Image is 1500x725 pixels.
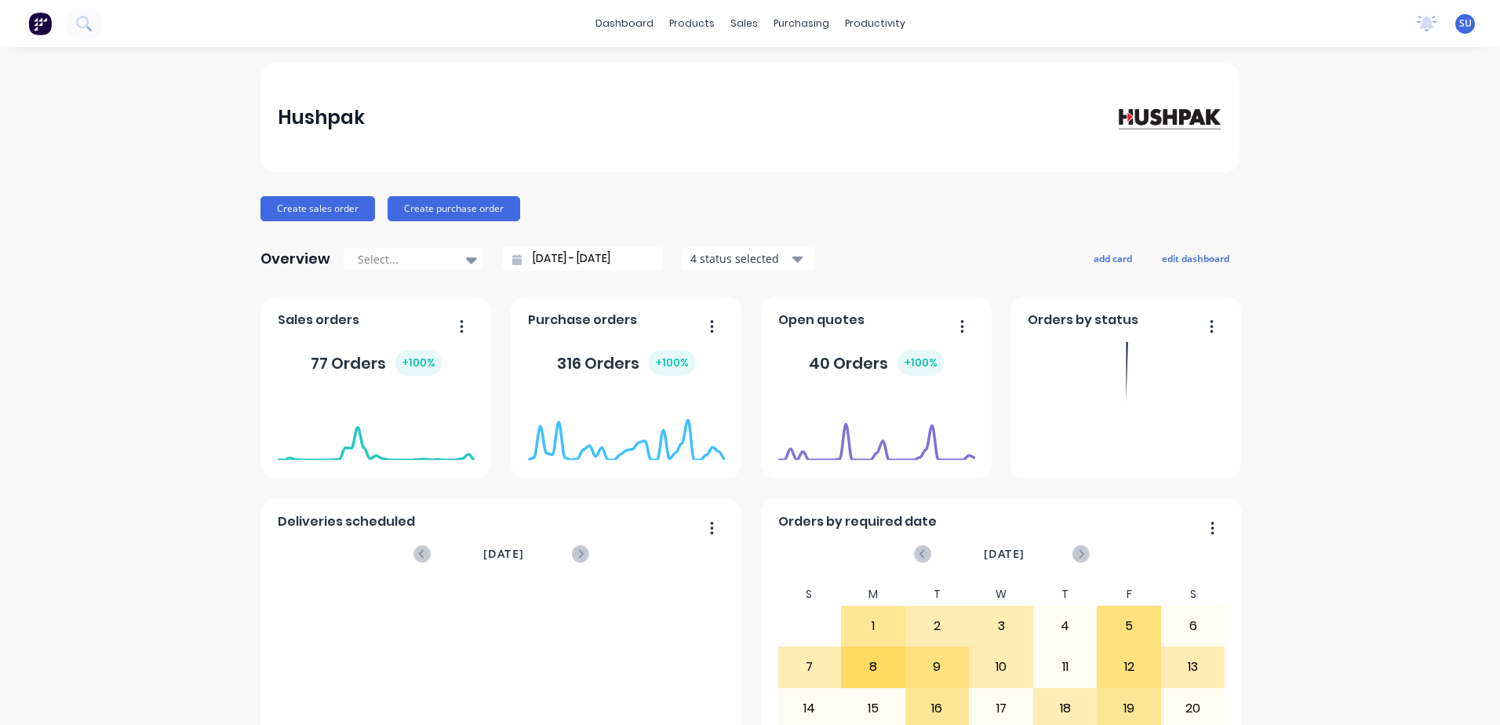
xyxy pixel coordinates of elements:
[28,12,52,35] img: Factory
[557,350,695,376] div: 316 Orders
[395,350,442,376] div: + 100 %
[528,311,637,330] span: Purchase orders
[842,647,905,687] div: 8
[842,607,905,646] div: 1
[970,607,1032,646] div: 3
[841,583,905,606] div: M
[777,583,842,606] div: S
[388,196,520,221] button: Create purchase order
[1161,583,1225,606] div: S
[906,607,969,646] div: 2
[1098,647,1160,687] div: 12
[682,247,815,271] button: 4 status selected
[260,196,375,221] button: Create sales order
[690,250,789,267] div: 4 status selected
[260,243,330,275] div: Overview
[1162,607,1225,646] div: 6
[1152,248,1240,268] button: edit dashboard
[278,311,359,330] span: Sales orders
[897,350,944,376] div: + 100 %
[483,545,524,563] span: [DATE]
[970,647,1032,687] div: 10
[778,311,865,330] span: Open quotes
[1097,583,1161,606] div: F
[969,583,1033,606] div: W
[1034,647,1097,687] div: 11
[1459,16,1472,31] span: SU
[905,583,970,606] div: T
[1112,104,1222,131] img: Hushpak
[766,12,837,35] div: purchasing
[649,350,695,376] div: + 100 %
[906,647,969,687] div: 9
[311,350,442,376] div: 77 Orders
[984,545,1025,563] span: [DATE]
[661,12,723,35] div: products
[1034,607,1097,646] div: 4
[1162,647,1225,687] div: 13
[1028,311,1138,330] span: Orders by status
[837,12,913,35] div: productivity
[588,12,661,35] a: dashboard
[1033,583,1098,606] div: T
[278,102,365,133] div: Hushpak
[723,12,766,35] div: sales
[1098,607,1160,646] div: 5
[1083,248,1142,268] button: add card
[778,647,841,687] div: 7
[809,350,944,376] div: 40 Orders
